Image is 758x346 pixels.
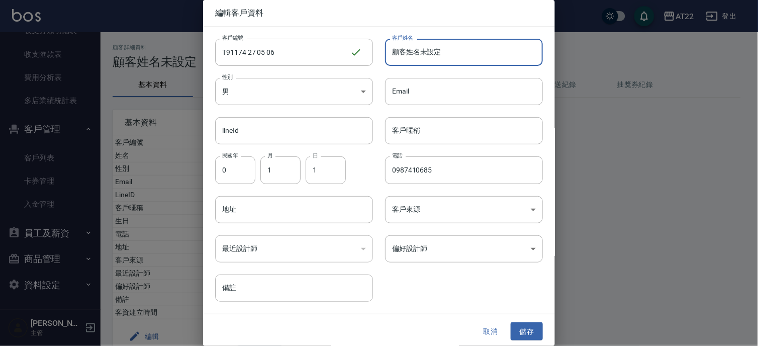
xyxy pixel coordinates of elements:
[222,34,243,42] label: 客戶編號
[475,322,507,341] button: 取消
[313,152,318,159] label: 日
[511,322,543,341] button: 儲存
[215,8,543,18] span: 編輯客戶資料
[215,78,373,105] div: 男
[392,152,403,159] label: 電話
[222,73,233,81] label: 性別
[392,34,413,42] label: 客戶姓名
[222,152,238,159] label: 民國年
[267,152,272,159] label: 月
